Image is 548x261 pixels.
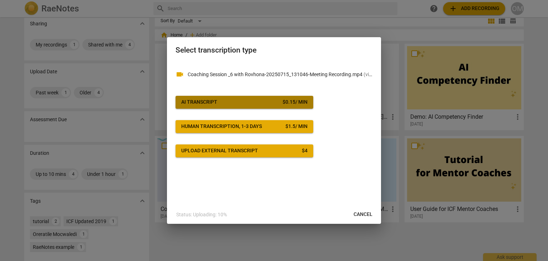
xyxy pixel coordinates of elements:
button: AI Transcript$0.15/ min [176,96,313,109]
button: Human transcription, 1-3 days$1.5/ min [176,120,313,133]
button: Upload external transcript$4 [176,144,313,157]
div: Upload external transcript [181,147,258,154]
button: Cancel [348,208,378,221]
p: Status: Uploading: 10% [176,211,227,218]
p: Coaching Session _6 with Rovhona-20250715_131046-Meeting Recording.mp4(video) [188,71,372,78]
h2: Select transcription type [176,46,372,55]
span: videocam [176,70,184,79]
div: Human transcription, 1-3 days [181,123,262,130]
span: ( video ) [364,72,379,77]
span: Cancel [354,211,372,218]
div: $ 1.5 / min [285,123,308,130]
div: AI Transcript [181,99,217,106]
div: $ 4 [302,147,308,154]
div: $ 0.15 / min [283,99,308,106]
